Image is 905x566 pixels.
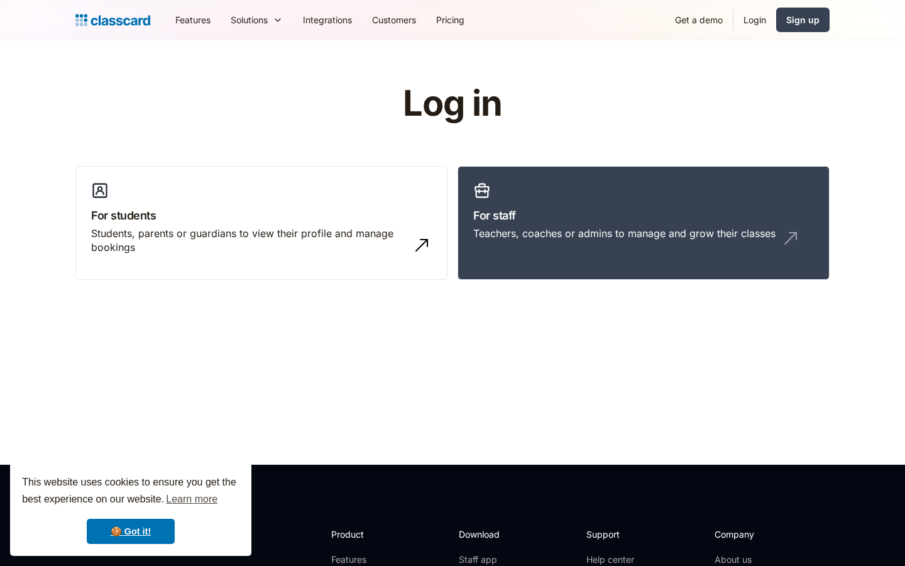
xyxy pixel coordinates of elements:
a: home [75,11,150,29]
h2: Company [715,528,798,541]
a: Pricing [426,6,474,34]
a: Integrations [293,6,362,34]
div: cookieconsent [10,463,251,556]
a: Features [165,6,221,34]
h2: Support [586,528,637,541]
a: Customers [362,6,426,34]
div: Teachers, coaches or admins to manage and grow their classes [473,226,776,240]
a: For staffTeachers, coaches or admins to manage and grow their classes [458,166,830,280]
h3: For students [91,207,432,224]
div: Solutions [231,13,268,26]
h1: Log in [253,84,652,123]
a: About us [715,553,798,566]
a: Get a demo [665,6,733,34]
a: dismiss cookie message [87,519,175,544]
a: Help center [586,553,637,566]
a: Login [733,6,776,34]
span: This website uses cookies to ensure you get the best experience on our website. [22,475,239,509]
div: Sign up [786,13,820,26]
h2: Download [459,528,510,541]
a: Features [331,553,398,566]
div: Students, parents or guardians to view their profile and manage bookings [91,226,407,255]
h2: Product [331,528,398,541]
h3: For staff [473,207,814,224]
div: Solutions [221,6,293,34]
a: Staff app [459,553,510,566]
a: learn more about cookies [164,490,219,509]
a: Sign up [776,8,830,32]
a: For studentsStudents, parents or guardians to view their profile and manage bookings [75,166,447,280]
